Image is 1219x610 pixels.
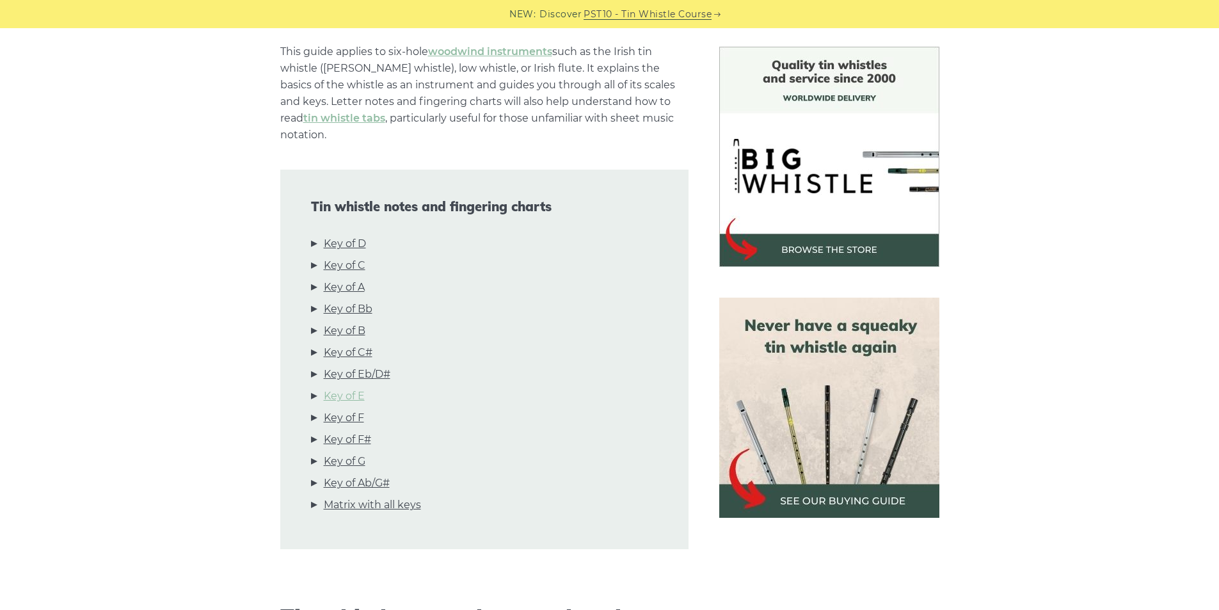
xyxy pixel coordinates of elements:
[324,388,365,405] a: Key of E
[324,453,365,470] a: Key of G
[324,236,366,252] a: Key of D
[509,7,536,22] span: NEW:
[324,431,371,448] a: Key of F#
[539,7,582,22] span: Discover
[280,44,689,143] p: This guide applies to six-hole such as the Irish tin whistle ([PERSON_NAME] whistle), low whistle...
[303,112,385,124] a: tin whistle tabs
[324,410,364,426] a: Key of F
[428,45,552,58] a: woodwind instruments
[324,257,365,274] a: Key of C
[719,298,939,518] img: tin whistle buying guide
[324,323,365,339] a: Key of B
[324,344,372,361] a: Key of C#
[311,199,658,214] span: Tin whistle notes and fingering charts
[324,301,372,317] a: Key of Bb
[324,475,390,492] a: Key of Ab/G#
[324,497,421,513] a: Matrix with all keys
[584,7,712,22] a: PST10 - Tin Whistle Course
[324,279,365,296] a: Key of A
[324,366,390,383] a: Key of Eb/D#
[719,47,939,267] img: BigWhistle Tin Whistle Store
